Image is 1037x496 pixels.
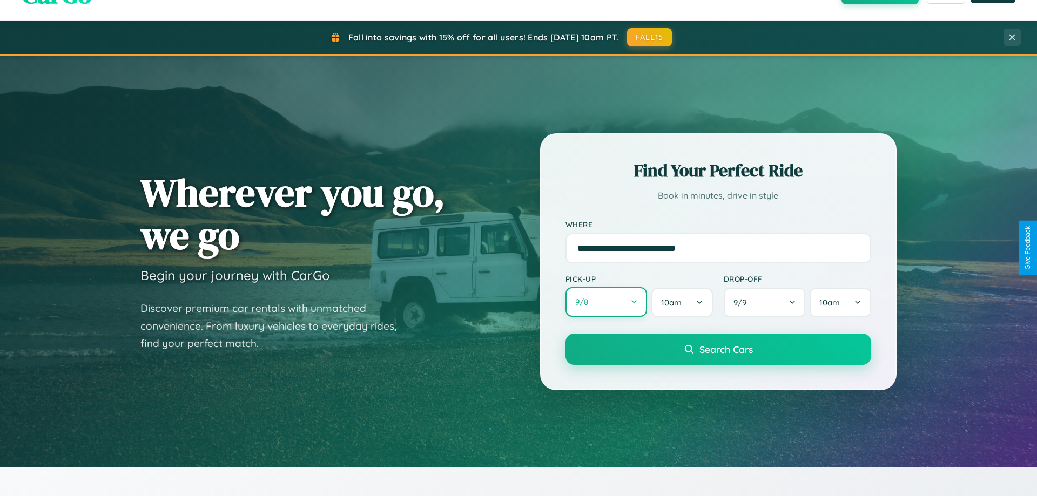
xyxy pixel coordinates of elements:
[724,274,871,283] label: Drop-off
[565,188,871,203] p: Book in minutes, drive in style
[1024,226,1032,270] div: Give Feedback
[565,334,871,365] button: Search Cars
[662,297,682,308] span: 10am
[140,267,330,283] h3: Begin your journey with CarGo
[652,288,713,317] button: 10am
[348,32,619,43] span: Fall into savings with 15% off for all users! Ends [DATE] 10am PT.
[810,288,871,317] button: 10am
[565,159,871,182] h2: Find Your Perfect Ride
[565,274,713,283] label: Pick-up
[575,297,594,307] span: 9 / 8
[733,297,752,308] span: 9 / 9
[820,297,840,308] span: 10am
[627,28,672,46] button: FALL15
[565,220,871,229] label: Where
[140,300,410,352] p: Discover premium car rentals with unmatched convenience. From luxury vehicles to everyday rides, ...
[565,287,648,317] button: 9/8
[724,288,806,317] button: 9/9
[700,343,753,355] span: Search Cars
[140,171,445,256] h1: Wherever you go, we go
